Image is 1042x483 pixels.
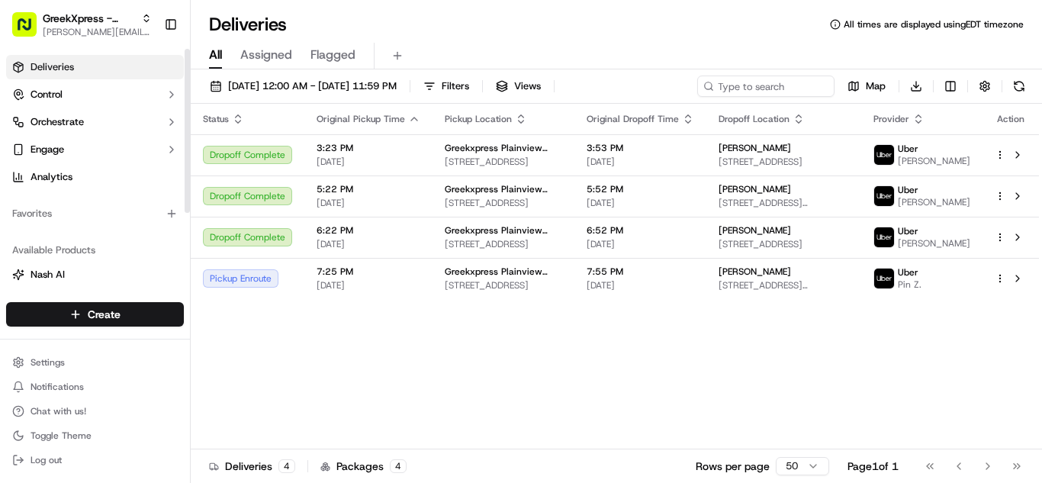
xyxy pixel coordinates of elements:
[6,262,184,287] button: Nash AI
[317,156,420,168] span: [DATE]
[587,113,679,125] span: Original Dropoff Time
[209,12,287,37] h1: Deliveries
[6,82,184,107] button: Control
[898,266,918,279] span: Uber
[898,184,918,196] span: Uber
[209,46,222,64] span: All
[6,238,184,262] div: Available Products
[587,279,694,291] span: [DATE]
[898,225,918,237] span: Uber
[445,113,512,125] span: Pickup Location
[874,269,894,288] img: uber-new-logo.jpeg
[445,156,562,168] span: [STREET_ADDRESS]
[696,459,770,474] p: Rows per page
[874,186,894,206] img: uber-new-logo.jpeg
[866,79,886,93] span: Map
[317,279,420,291] span: [DATE]
[6,425,184,446] button: Toggle Theme
[6,376,184,398] button: Notifications
[31,405,86,417] span: Chat with us!
[317,183,420,195] span: 5:22 PM
[874,145,894,165] img: uber-new-logo.jpeg
[310,46,355,64] span: Flagged
[31,381,84,393] span: Notifications
[719,224,791,237] span: [PERSON_NAME]
[697,76,835,97] input: Type to search
[898,155,970,167] span: [PERSON_NAME]
[587,266,694,278] span: 7:55 PM
[587,183,694,195] span: 5:52 PM
[6,165,184,189] a: Analytics
[31,60,74,74] span: Deliveries
[587,238,694,250] span: [DATE]
[6,401,184,422] button: Chat with us!
[445,224,562,237] span: Greekxpress Plainview Location
[587,197,694,209] span: [DATE]
[203,113,229,125] span: Status
[31,115,84,129] span: Orchestrate
[31,170,72,184] span: Analytics
[898,143,918,155] span: Uber
[31,356,65,369] span: Settings
[88,307,121,322] span: Create
[445,142,562,154] span: Greekxpress Plainview Location
[445,197,562,209] span: [STREET_ADDRESS]
[390,459,407,473] div: 4
[203,76,404,97] button: [DATE] 12:00 AM - [DATE] 11:59 PM
[719,156,849,168] span: [STREET_ADDRESS]
[445,183,562,195] span: Greekxpress Plainview Location
[445,238,562,250] span: [STREET_ADDRESS]
[6,302,184,327] button: Create
[489,76,548,97] button: Views
[514,79,541,93] span: Views
[587,224,694,237] span: 6:52 PM
[31,143,64,156] span: Engage
[445,279,562,291] span: [STREET_ADDRESS]
[6,137,184,162] button: Engage
[719,183,791,195] span: [PERSON_NAME]
[31,88,63,101] span: Control
[6,6,158,43] button: GreekXpress - Plainview[PERSON_NAME][EMAIL_ADDRESS][DOMAIN_NAME]
[320,459,407,474] div: Packages
[12,268,178,282] a: Nash AI
[209,459,295,474] div: Deliveries
[6,201,184,226] div: Favorites
[873,113,909,125] span: Provider
[719,266,791,278] span: [PERSON_NAME]
[587,142,694,154] span: 3:53 PM
[6,352,184,373] button: Settings
[847,459,899,474] div: Page 1 of 1
[278,459,295,473] div: 4
[43,11,135,26] button: GreekXpress - Plainview
[31,430,92,442] span: Toggle Theme
[898,196,970,208] span: [PERSON_NAME]
[844,18,1024,31] span: All times are displayed using EDT timezone
[43,26,152,38] button: [PERSON_NAME][EMAIL_ADDRESS][DOMAIN_NAME]
[240,46,292,64] span: Assigned
[719,142,791,154] span: [PERSON_NAME]
[317,197,420,209] span: [DATE]
[841,76,892,97] button: Map
[6,55,184,79] a: Deliveries
[874,227,894,247] img: uber-new-logo.jpeg
[317,113,405,125] span: Original Pickup Time
[719,238,849,250] span: [STREET_ADDRESS]
[6,449,184,471] button: Log out
[6,110,184,134] button: Orchestrate
[719,197,849,209] span: [STREET_ADDRESS][US_STATE]
[719,279,849,291] span: [STREET_ADDRESS][PERSON_NAME]
[1008,76,1030,97] button: Refresh
[317,266,420,278] span: 7:25 PM
[317,142,420,154] span: 3:23 PM
[31,268,65,282] span: Nash AI
[228,79,397,93] span: [DATE] 12:00 AM - [DATE] 11:59 PM
[898,237,970,250] span: [PERSON_NAME]
[587,156,694,168] span: [DATE]
[416,76,476,97] button: Filters
[317,238,420,250] span: [DATE]
[898,279,921,291] span: Pin Z.
[442,79,469,93] span: Filters
[719,113,790,125] span: Dropoff Location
